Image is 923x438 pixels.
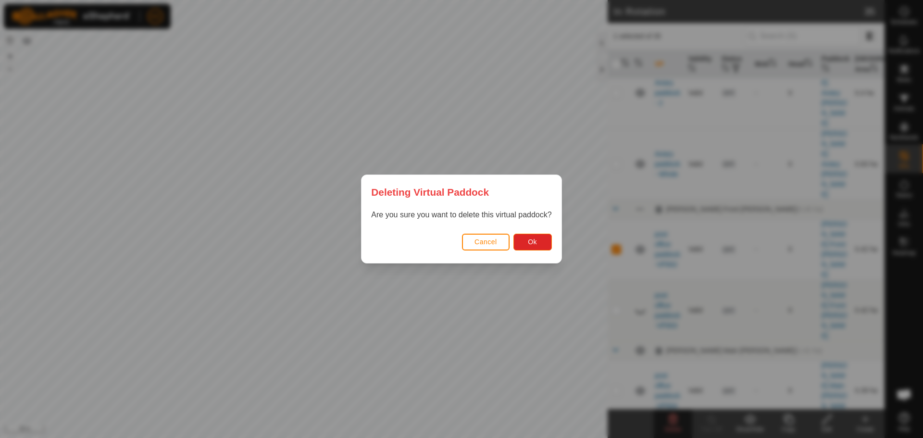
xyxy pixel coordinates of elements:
span: Deleting Virtual Paddock [371,185,489,200]
span: Ok [528,238,537,246]
button: Cancel [462,234,510,250]
span: Cancel [474,238,497,246]
button: Ok [513,234,552,250]
p: Are you sure you want to delete this virtual paddock? [371,209,551,221]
